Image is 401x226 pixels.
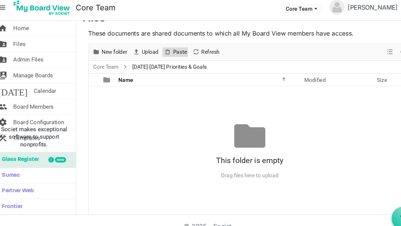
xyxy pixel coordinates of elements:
[91,46,128,61] div: New folder
[58,151,69,156] div: new
[5,146,43,161] span: Glass Register
[89,31,390,40] p: These documents are shared documents to which all My Board View members have access.
[138,49,155,58] span: Upload
[5,53,14,67] span: folder_shared
[2,5,16,19] span: menu
[129,63,201,72] span: [DATE]-[DATE] Priorities & Goals
[92,63,119,72] a: Core Team
[5,190,28,204] span: Frontier
[77,5,115,19] a: Core Team
[5,38,14,53] span: folder_shared
[183,46,214,61] div: Refresh
[167,49,182,58] span: Paste
[158,49,182,58] button: Paste
[5,161,26,175] span: Sumac
[5,97,14,111] span: people
[185,49,213,58] button: Refresh
[101,49,126,58] span: New folder
[378,49,387,58] button: Details
[157,46,183,61] div: Paste
[38,82,59,96] span: Calendar
[290,76,310,82] span: Modified
[5,82,33,96] span: [DATE]
[17,3,77,21] a: My Board View Logo
[90,146,390,162] div: This folder is empty
[17,3,75,21] img: My Board View Logo
[117,76,131,82] span: Name
[20,111,67,126] span: Board Configuration
[380,4,395,19] button: logout
[92,49,127,58] button: New folder
[20,38,31,53] span: Files
[364,46,376,61] div: View
[20,24,34,38] span: Home
[5,111,14,126] span: settings
[3,121,75,143] span: Societ makes exceptional software to support nonprofits.
[376,46,389,61] div: Details
[90,162,390,174] div: Drag files here to upload
[5,24,14,38] span: home
[358,76,368,82] span: Size
[5,68,14,82] span: switch_account
[20,68,57,82] span: Manage Boards
[5,175,39,190] span: Partner Web
[366,49,374,58] button: View dropdownbutton
[129,49,156,58] button: Upload
[20,53,48,67] span: Admin Files
[128,46,157,61] div: Upload
[269,7,307,17] button: Core Team dropdownbutton
[314,4,328,19] img: no-profile-picture.svg
[194,49,212,58] span: Refresh
[328,4,380,19] a: [PERSON_NAME]
[20,97,57,111] span: Board Members
[178,212,223,219] a: © 2025 - Societ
